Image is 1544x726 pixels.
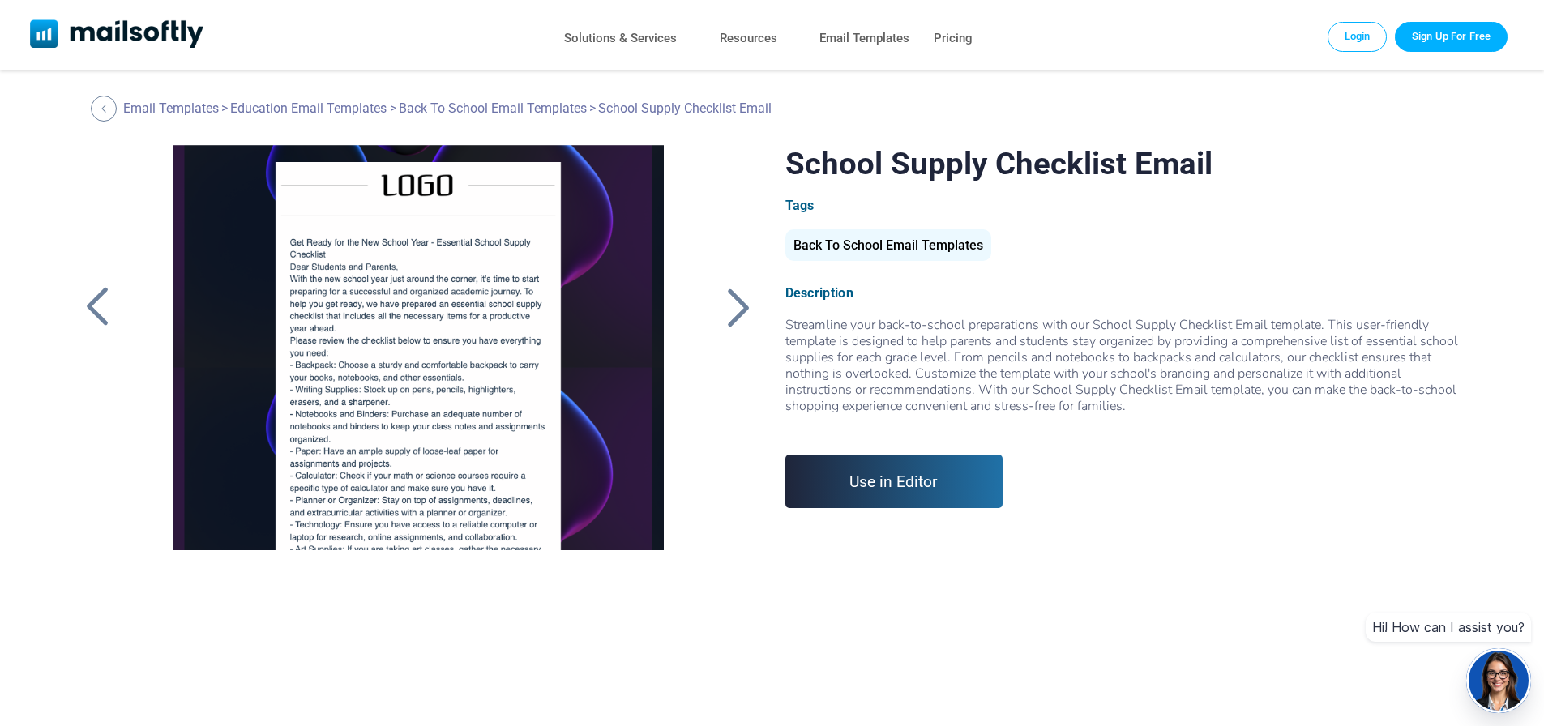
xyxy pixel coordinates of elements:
[785,455,1003,508] a: Use in Editor
[123,100,219,116] a: Email Templates
[785,317,1467,430] div: Streamline your back-to-school preparations with our School Supply Checklist Email template. This...
[934,27,973,50] a: Pricing
[1366,613,1531,642] div: Hi! How can I assist you?
[30,19,204,51] a: Mailsoftly
[564,27,677,50] a: Solutions & Services
[77,286,118,328] a: Back
[785,244,991,251] a: Back To School Email Templates
[785,285,1467,301] div: Description
[785,229,991,261] div: Back To School Email Templates
[1328,22,1388,51] a: Login
[145,145,691,550] a: School Supply Checklist Email
[785,198,1467,213] div: Tags
[785,145,1467,181] h1: School Supply Checklist Email
[230,100,387,116] a: Education Email Templates
[719,286,759,328] a: Back
[720,27,777,50] a: Resources
[399,100,587,116] a: Back To School Email Templates
[91,96,121,122] a: Back
[819,27,909,50] a: Email Templates
[1395,22,1508,51] a: Trial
